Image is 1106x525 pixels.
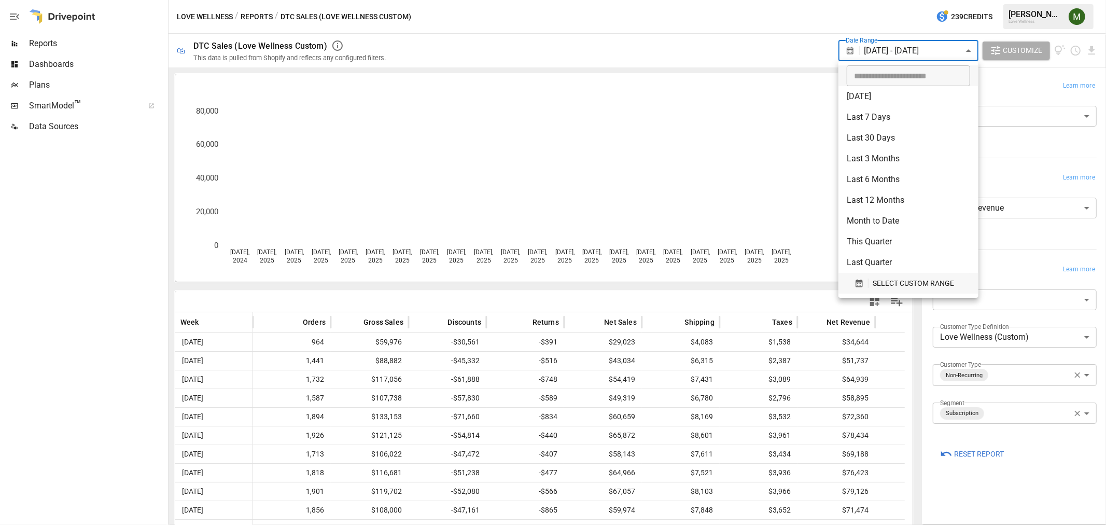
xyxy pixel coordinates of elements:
li: Last 7 Days [838,107,978,128]
li: This Quarter [838,231,978,252]
button: SELECT CUSTOM RANGE [847,273,970,294]
li: Last 30 Days [838,128,978,148]
li: Last Quarter [838,252,978,273]
li: [DATE] [838,86,978,107]
li: Month to Date [838,211,978,231]
li: Last 6 Months [838,169,978,190]
span: SELECT CUSTOM RANGE [873,277,954,290]
li: Last 3 Months [838,148,978,169]
li: Last 12 Months [838,190,978,211]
